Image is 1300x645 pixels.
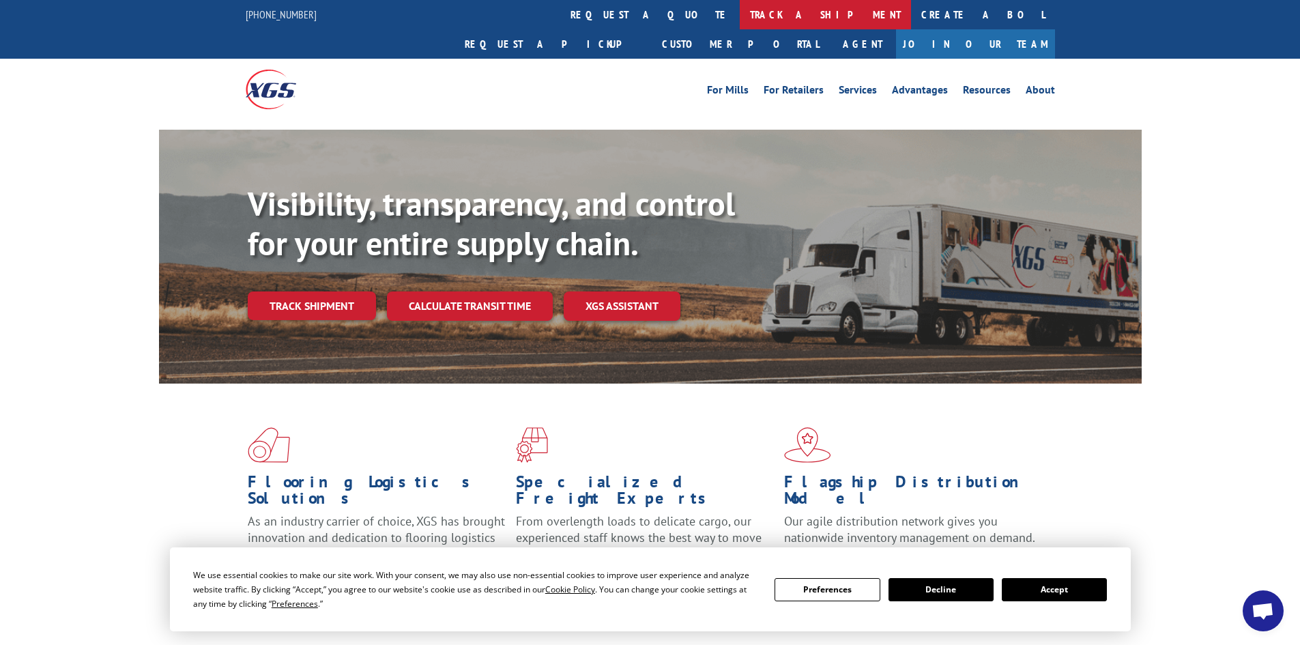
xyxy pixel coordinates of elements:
[248,513,505,562] span: As an industry carrier of choice, XGS has brought innovation and dedication to flooring logistics...
[652,29,829,59] a: Customer Portal
[545,584,595,595] span: Cookie Policy
[784,474,1042,513] h1: Flagship Distribution Model
[839,85,877,100] a: Services
[1002,578,1107,601] button: Accept
[246,8,317,21] a: [PHONE_NUMBER]
[829,29,896,59] a: Agent
[707,85,749,100] a: For Mills
[516,427,548,463] img: xgs-icon-focused-on-flooring-red
[248,474,506,513] h1: Flooring Logistics Solutions
[170,547,1131,631] div: Cookie Consent Prompt
[248,291,376,320] a: Track shipment
[248,182,735,264] b: Visibility, transparency, and control for your entire supply chain.
[775,578,880,601] button: Preferences
[784,513,1035,545] span: Our agile distribution network gives you nationwide inventory management on demand.
[193,568,758,611] div: We use essential cookies to make our site work. With your consent, we may also use non-essential ...
[516,474,774,513] h1: Specialized Freight Experts
[564,291,680,321] a: XGS ASSISTANT
[516,513,774,574] p: From overlength loads to delicate cargo, our experienced staff knows the best way to move your fr...
[1243,590,1284,631] div: Open chat
[963,85,1011,100] a: Resources
[272,598,318,610] span: Preferences
[784,427,831,463] img: xgs-icon-flagship-distribution-model-red
[889,578,994,601] button: Decline
[764,85,824,100] a: For Retailers
[892,85,948,100] a: Advantages
[454,29,652,59] a: Request a pickup
[387,291,553,321] a: Calculate transit time
[248,427,290,463] img: xgs-icon-total-supply-chain-intelligence-red
[1026,85,1055,100] a: About
[896,29,1055,59] a: Join Our Team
